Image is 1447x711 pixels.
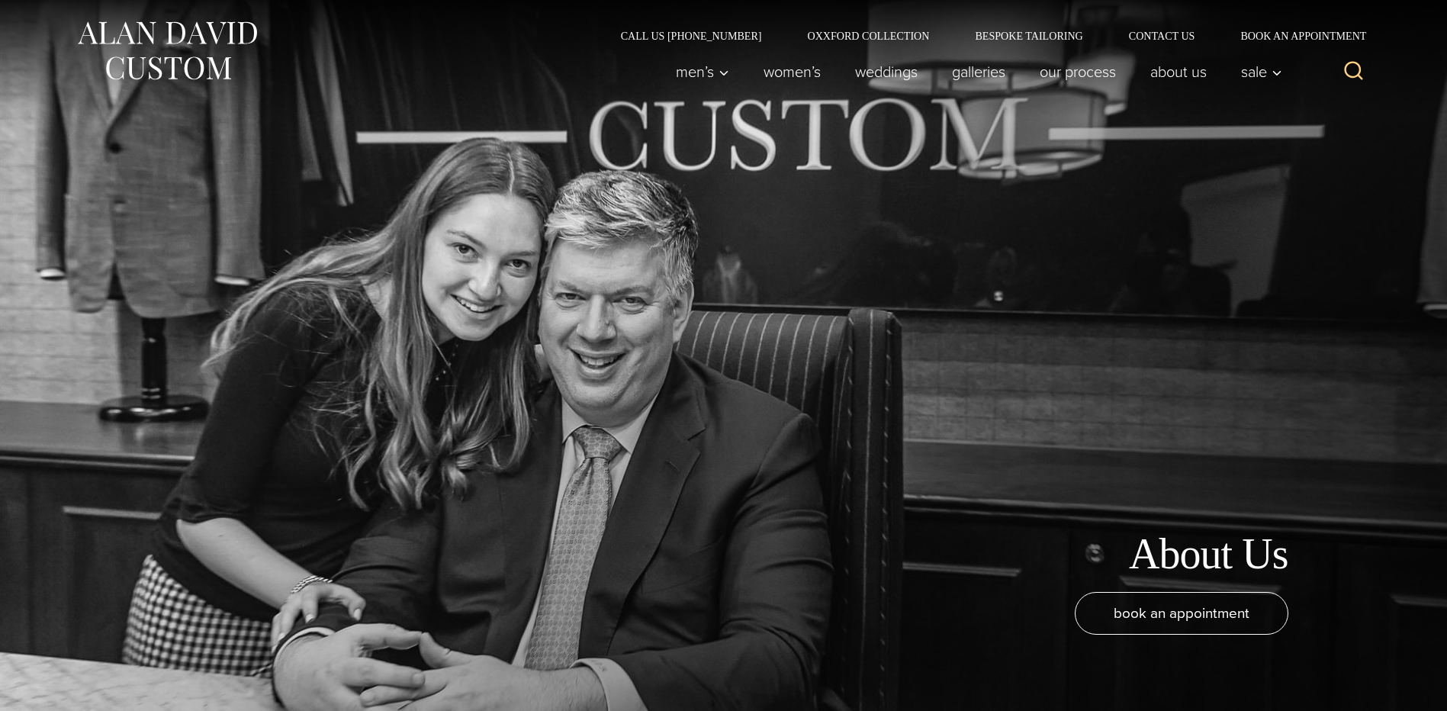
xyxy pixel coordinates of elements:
[598,31,1372,41] nav: Secondary Navigation
[1106,31,1218,41] a: Contact Us
[1241,64,1282,79] span: Sale
[658,56,1290,87] nav: Primary Navigation
[1129,529,1288,580] h1: About Us
[1114,602,1249,624] span: book an appointment
[1336,53,1372,90] button: View Search Form
[838,56,934,87] a: weddings
[746,56,838,87] a: Women’s
[1217,31,1371,41] a: Book an Appointment
[676,64,729,79] span: Men’s
[934,56,1022,87] a: Galleries
[1133,56,1224,87] a: About Us
[784,31,952,41] a: Oxxford Collection
[598,31,785,41] a: Call Us [PHONE_NUMBER]
[952,31,1105,41] a: Bespoke Tailoring
[1022,56,1133,87] a: Our Process
[76,17,259,85] img: Alan David Custom
[1075,592,1288,635] a: book an appointment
